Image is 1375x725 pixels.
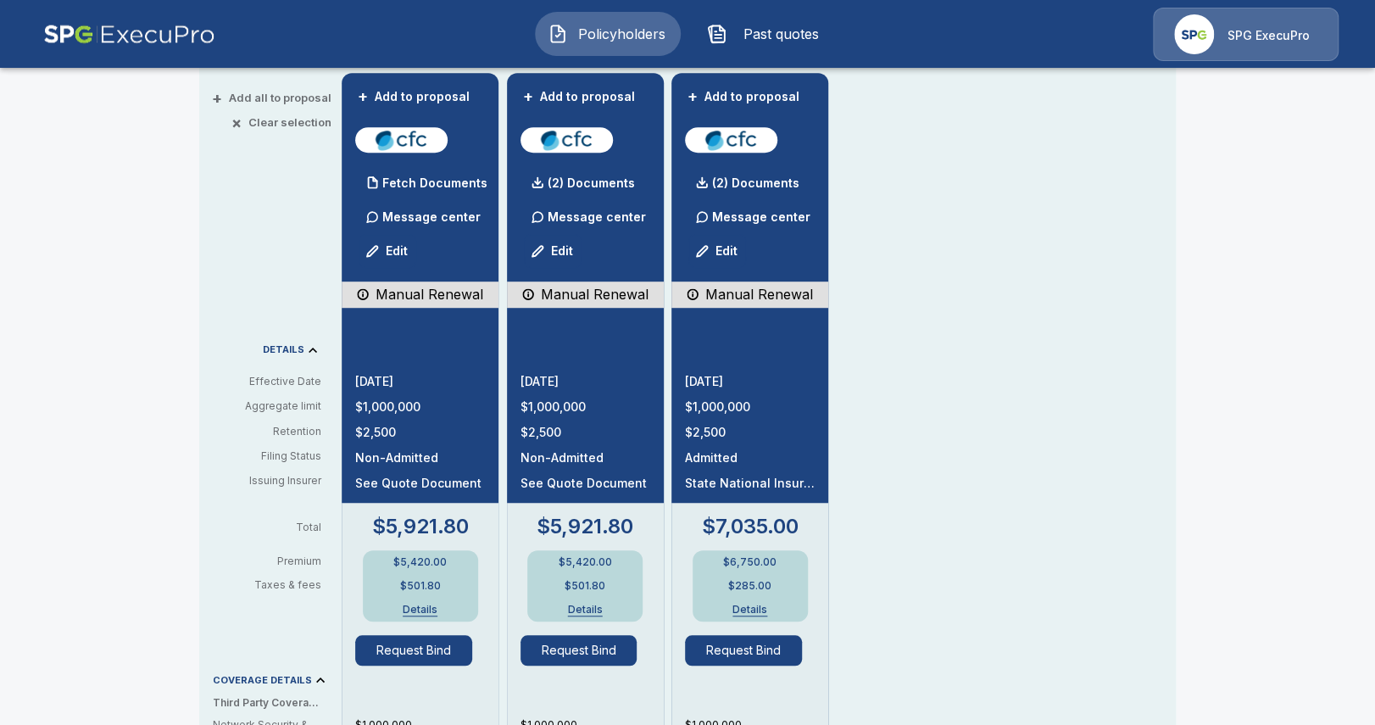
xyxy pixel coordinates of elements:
p: Manual Renewal [705,284,813,304]
span: Request Bind [520,635,650,666]
p: $5,420.00 [393,557,447,567]
p: Issuing Insurer [213,473,321,488]
img: cfccyberadmitted [692,127,771,153]
button: Policyholders IconPolicyholders [535,12,681,56]
span: × [231,117,242,128]
p: Message center [712,208,810,226]
p: Effective Date [213,374,321,389]
p: See Quote Document [520,477,650,489]
img: Policyholders Icon [548,24,568,44]
p: $5,921.80 [372,516,469,537]
p: DETAILS [263,345,304,354]
p: Retention [213,424,321,439]
p: COVERAGE DETAILS [213,676,312,685]
p: $501.80 [565,581,605,591]
p: $5,921.80 [537,516,633,537]
p: $285.00 [728,581,771,591]
p: $2,500 [355,427,485,438]
p: Message center [548,208,646,226]
img: cfccyber [362,127,441,153]
p: Total [213,522,335,533]
p: Fetch Documents [382,177,487,189]
span: Policyholders [575,24,668,44]
span: + [523,91,533,103]
a: Agency IconSPG ExecuPro [1153,8,1339,61]
p: $1,000,000 [355,401,485,413]
p: Filing Status [213,449,321,464]
span: Request Bind [685,635,815,666]
span: + [212,92,222,103]
button: ×Clear selection [235,117,331,128]
p: $1,000,000 [685,401,815,413]
p: Third Party Coverage [213,695,335,711]
p: (2) Documents [712,177,799,189]
img: Agency Icon [1174,14,1214,54]
p: Message center [382,208,481,226]
img: Past quotes Icon [707,24,727,44]
p: $2,500 [520,427,650,438]
p: Premium [213,556,335,566]
button: Request Bind [355,635,472,666]
p: Aggregate limit [213,399,321,414]
p: [DATE] [520,376,650,388]
button: +Add to proposal [355,87,474,106]
button: Past quotes IconPast quotes [694,12,840,56]
button: +Add to proposal [685,87,804,106]
span: Request Bind [355,635,485,666]
button: Details [551,605,619,615]
button: Edit [524,234,582,268]
p: $2,500 [685,427,815,438]
button: Request Bind [685,635,802,666]
span: + [358,91,368,103]
button: Edit [688,234,746,268]
p: [DATE] [685,376,815,388]
p: $5,420.00 [559,557,612,567]
button: Details [716,605,784,615]
p: (2) Documents [548,177,635,189]
p: SPG ExecuPro [1227,27,1310,44]
p: [DATE] [355,376,485,388]
button: Edit [359,234,416,268]
p: State National Insurance Company Inc. [685,477,815,489]
p: Admitted [685,452,815,464]
img: AA Logo [43,8,215,61]
p: $6,750.00 [723,557,777,567]
p: Manual Renewal [541,284,649,304]
p: See Quote Document [355,477,485,489]
button: +Add to proposal [520,87,639,106]
p: $1,000,000 [520,401,650,413]
button: Request Bind [520,635,637,666]
p: Non-Admitted [355,452,485,464]
p: Manual Renewal [376,284,483,304]
p: $7,035.00 [702,516,799,537]
span: Past quotes [734,24,827,44]
button: Details [387,605,454,615]
p: Taxes & fees [213,580,335,590]
p: $501.80 [400,581,441,591]
span: + [687,91,698,103]
p: Non-Admitted [520,452,650,464]
img: cfccyber [527,127,606,153]
button: +Add all to proposal [215,92,331,103]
